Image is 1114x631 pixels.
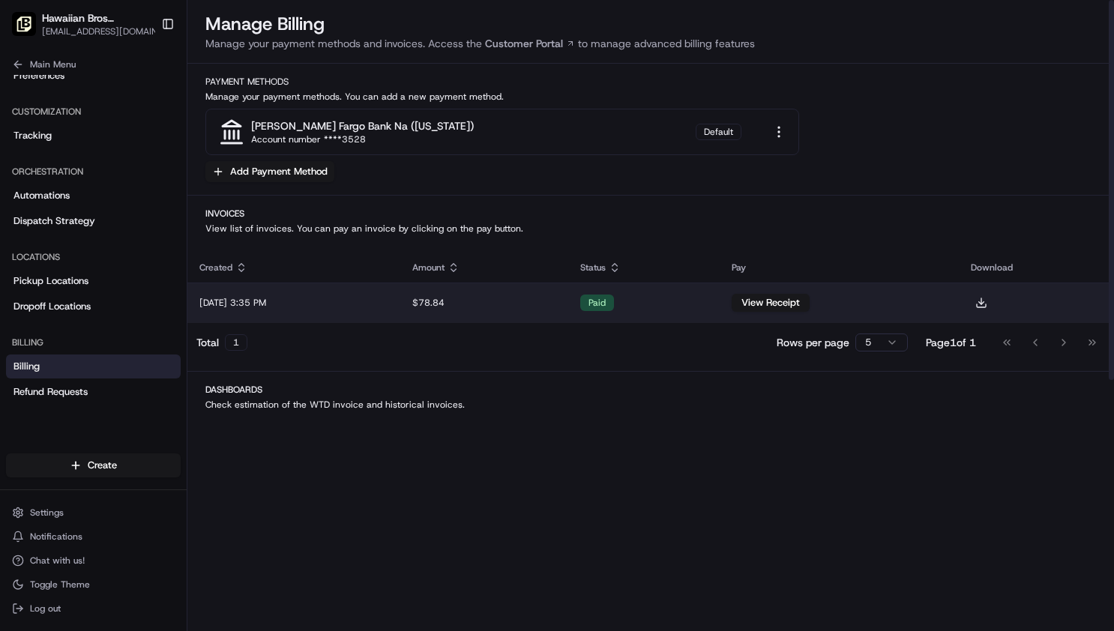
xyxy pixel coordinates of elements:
[251,118,474,133] div: [PERSON_NAME] fargo bank na ([US_STATE])
[121,329,247,356] a: 💻API Documentation
[205,399,1096,411] p: Check estimation of the WTD invoice and historical invoices.
[15,218,39,242] img: Brittany Newman
[6,64,181,88] a: Preferences
[42,10,160,25] button: Hawaiian Bros (Phoenix_AZ_McDowell)
[15,336,27,348] div: 📗
[149,372,181,383] span: Pylon
[6,54,181,75] button: Main Menu
[30,507,64,519] span: Settings
[6,354,181,378] a: Billing
[232,192,273,210] button: See all
[124,232,130,244] span: •
[6,380,181,404] a: Refund Requests
[13,274,88,288] span: Pickup Locations
[196,334,247,351] div: Total
[42,25,177,37] button: [EMAIL_ADDRESS][DOMAIN_NAME]
[30,335,115,350] span: Knowledge Base
[106,371,181,383] a: Powered byPylon
[6,124,181,148] a: Tracking
[6,550,181,571] button: Chat with us!
[15,15,45,45] img: Nash
[30,579,90,591] span: Toggle Theme
[13,129,52,142] span: Tracking
[15,143,42,170] img: 1736555255976-a54dd68f-1ca7-489b-9aae-adbdc363a1c4
[13,69,64,82] span: Preferences
[6,526,181,547] button: Notifications
[6,6,155,42] button: Hawaiian Bros (Phoenix_AZ_McDowell)Hawaiian Bros (Phoenix_AZ_McDowell)[EMAIL_ADDRESS][DOMAIN_NAME]
[6,184,181,208] a: Automations
[15,195,100,207] div: Past conversations
[30,531,82,543] span: Notifications
[6,160,181,184] div: Orchestration
[482,36,578,51] a: Customer Portal
[777,335,849,350] p: Rows per page
[39,97,247,112] input: Clear
[142,335,241,350] span: API Documentation
[412,297,556,309] div: $78.84
[580,295,614,311] div: paid
[205,36,1096,51] p: Manage your payment methods and invoices. Access the to manage advanced billing features
[205,223,1096,235] p: View list of invoices. You can pay an invoice by clicking on the pay button.
[187,283,400,323] td: [DATE] 3:35 PM
[6,330,181,354] div: Billing
[12,12,36,36] img: Hawaiian Bros (Phoenix_AZ_McDowell)
[255,148,273,166] button: Start new chat
[732,294,810,312] button: View Receipt
[13,189,70,202] span: Automations
[6,453,181,477] button: Create
[205,76,1096,88] h2: Payment Methods
[412,262,556,274] div: Amount
[205,12,1096,36] h1: Manage Billing
[30,603,61,615] span: Log out
[13,300,91,313] span: Dropoff Locations
[30,58,76,70] span: Main Menu
[580,262,708,274] div: Status
[205,384,1096,396] h2: Dashboards
[9,329,121,356] a: 📗Knowledge Base
[30,555,85,567] span: Chat with us!
[6,502,181,523] button: Settings
[225,334,247,351] div: 1
[696,124,741,140] div: Default
[13,360,40,373] span: Billing
[251,133,366,145] div: Account number ****3528
[133,273,163,285] span: [DATE]
[205,208,1096,220] h2: Invoices
[67,143,246,158] div: Start new chat
[199,262,388,274] div: Created
[31,143,58,170] img: 9188753566659_6852d8bf1fb38e338040_72.png
[6,269,181,293] a: Pickup Locations
[30,233,42,245] img: 1736555255976-a54dd68f-1ca7-489b-9aae-adbdc363a1c4
[67,158,206,170] div: We're available if you need us!
[926,335,976,350] div: Page 1 of 1
[88,459,117,472] span: Create
[6,209,181,233] a: Dispatch Strategy
[6,295,181,318] a: Dropoff Locations
[6,574,181,595] button: Toggle Theme
[46,273,121,285] span: [PERSON_NAME]
[127,336,139,348] div: 💻
[15,60,273,84] p: Welcome 👋
[732,262,948,274] div: Pay
[205,161,334,182] button: Add Payment Method
[46,232,121,244] span: [PERSON_NAME]
[6,245,181,269] div: Locations
[13,214,95,228] span: Dispatch Strategy
[971,262,1102,274] div: Download
[13,385,88,399] span: Refund Requests
[15,259,39,283] img: Masood Aslam
[124,273,130,285] span: •
[6,100,181,124] div: Customization
[133,232,163,244] span: [DATE]
[6,598,181,619] button: Log out
[30,274,42,286] img: 1736555255976-a54dd68f-1ca7-489b-9aae-adbdc363a1c4
[205,91,1096,103] p: Manage your payment methods. You can add a new payment method.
